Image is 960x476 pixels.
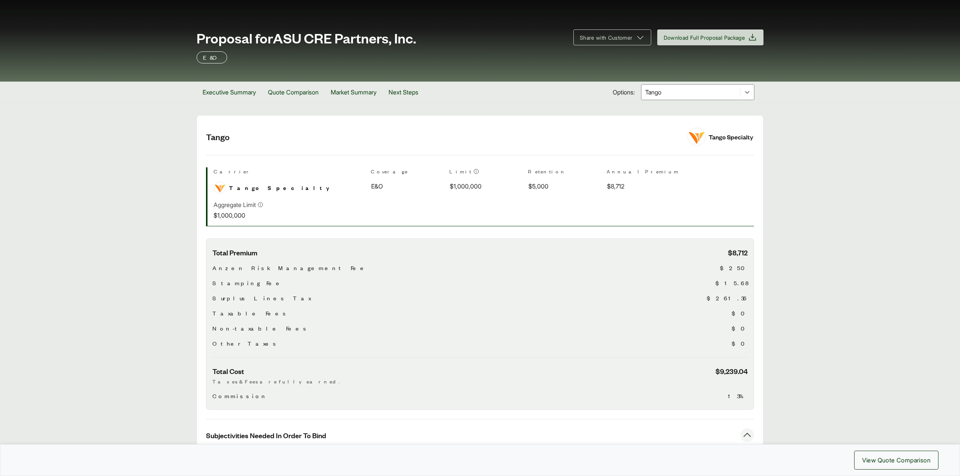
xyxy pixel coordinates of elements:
button: Executive Summary [197,82,262,103]
span: $9,239.04 [715,366,748,376]
button: Share with Customer [573,29,651,45]
th: Retention [528,167,601,178]
p: $1,000,000 [214,211,263,220]
span: Commission [212,391,268,400]
span: Share with Customer [580,34,633,42]
button: Next Steps [382,82,424,103]
span: $8,712 [728,248,748,257]
span: $5,000 [528,182,548,191]
span: Other Taxes [212,339,279,348]
button: Download Full Proposal Package [657,29,764,45]
span: $1,000,000 [450,182,482,191]
span: Total Premium [212,248,257,257]
th: Coverage [371,167,443,178]
span: $0 [732,309,748,318]
p: Taxes & Fees are fully earned. [212,377,748,385]
span: Options: [613,88,635,97]
img: Tango Specialty logo [688,128,705,145]
button: Subjectivities Needed In Order To Bind [206,419,754,451]
img: Tango Specialty logo [214,182,226,193]
span: Stamping Fee [212,278,283,287]
span: $8,712 [607,182,624,191]
p: Aggregate Limit [214,200,256,209]
p: E&O [203,53,221,62]
span: Non-taxable Fees [212,324,309,333]
span: $15.68 [715,278,748,287]
span: Anzen Risk Management Fee [212,263,368,272]
th: Limit [449,167,522,178]
span: Proposal for ASU CRE Partners, Inc. [197,30,416,45]
span: $0 [732,339,748,348]
h2: Tango [206,131,678,142]
span: Taxable Fees [212,309,289,318]
span: E&O [371,182,383,191]
span: View Quote Comparison [862,456,931,465]
span: $250 [720,263,748,272]
span: Download Full Proposal Package [664,34,745,42]
span: Subjectivities Needed In Order To Bind [206,431,326,440]
span: Total Cost [212,366,244,376]
button: Market Summary [325,82,382,103]
span: $261.36 [707,294,748,303]
span: Surplus Lines Tax [212,294,311,303]
button: Quote Comparison [262,82,325,103]
span: 13% [728,391,748,400]
span: $0 [732,324,748,333]
th: Carrier [214,167,365,178]
div: Tango Specialty [709,132,753,142]
span: Tango Specialty [229,183,336,192]
th: Annual Premium [607,167,679,178]
button: View Quote Comparison [854,451,938,470]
